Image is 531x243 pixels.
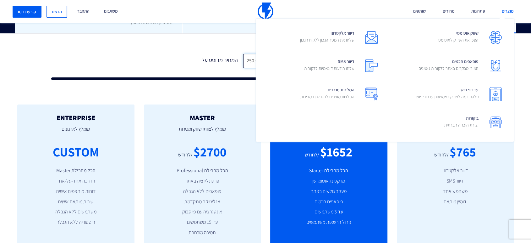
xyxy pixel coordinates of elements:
li: משתמש אחד [406,188,505,195]
div: $1652 [320,143,353,161]
p: מומלץ לצוותי שיווק ומכירות [153,121,252,143]
p: פלטפורמה לשיווק באמצעות עדכוני פוש [416,93,479,100]
span: דיוור SMS [304,57,354,75]
li: פופאפים ללא הגבלה [153,188,252,195]
li: הכל מחבילת Starter [280,167,378,174]
div: $2700 [194,143,227,161]
a: פופאפים חכמיםהמירו מבקרים באתר ללקוחות נאמנים [385,52,509,80]
span: פופאפים חכמים [419,57,479,75]
span: המלצות מוצרים [300,85,354,103]
li: הדרכה אחד-על-אחד [27,178,125,185]
p: שלחו הודעות דינאמיות ללקוחות [304,65,354,71]
span: עדכוני פוש [416,85,479,103]
a: שיווק אוטומטיהפכו את השיווק לאוטומטי [385,24,509,52]
li: משתמשים ללא הגבלה [27,208,125,216]
li: אינטגרציה עם פייסבוק [153,208,252,216]
div: $765 [450,143,476,161]
li: שירות מותאם אישית [27,198,125,206]
p: המלצות מוצרים להגדלת המכירות [300,93,354,100]
li: עד 3 משתמשים [280,208,378,216]
li: דוחות מותאמים אישית [27,188,125,195]
div: המחיר מבוסס על [196,54,243,68]
a: דיוור אלקטרונישלחו את המסר הנכון ללקוח הנכון [261,24,385,52]
a: הרשם [47,6,67,18]
li: הכל מחבילת Master [27,167,125,174]
div: /לחודש [178,151,193,159]
a: עדכוני פושפלטפורמה לשיווק באמצעות עדכוני פוש [385,80,509,109]
li: תמיכה מורחבת [153,229,252,236]
p: מומלץ לארגונים [27,121,125,143]
a: דיוור SMSשלחו הודעות דינאמיות ללקוחות [261,52,385,80]
p: שלחו את המסר הנכון ללקוח הנכון [300,37,354,43]
li: ניהול הרשאות משתמשים [280,219,378,226]
li: דומיין מותאם [406,198,505,206]
li: אנליטיקה מתקדמת [153,198,252,206]
p: המירו מבקרים באתר ללקוחות נאמנים [419,65,479,71]
p: יצירת הוכחה חברתית [444,122,479,128]
span: ביקורות [444,113,479,131]
div: /לחודש [434,151,449,159]
h2: MASTER [153,114,252,121]
span: שיווק אוטומטי [437,28,479,46]
li: פרסונליזציה באתר [153,178,252,185]
a: ביקורותיצירת הוכחה חברתית [385,109,509,137]
li: מעקב גולשים באתר [280,188,378,195]
div: CUSTOM [53,143,99,161]
div: /לחודש [305,151,319,159]
li: היסטוריה ללא הגבלה [27,219,125,226]
li: פופאפים חכמים [280,198,378,206]
span: דיוור אלקטרוני [300,28,354,46]
li: עד 15 משתמשים [153,219,252,226]
li: הכל מחבילת Professional [153,167,252,174]
a: המלצות מוצריםהמלצות מוצרים להגדלת המכירות [261,80,385,109]
li: דיוור אלקטרוני [406,167,505,174]
p: הפכו את השיווק לאוטומטי [437,37,479,43]
a: קביעת דמו [13,6,41,18]
li: דיוור SMS [406,178,505,185]
h2: ENTERPRISE [27,114,125,121]
span: יותר ביקורות בפחות מאמץ [130,20,172,25]
li: מרקטינג אוטומיישן [280,178,378,185]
